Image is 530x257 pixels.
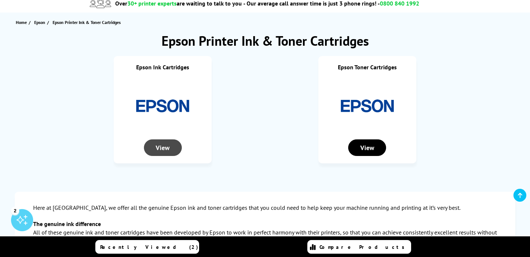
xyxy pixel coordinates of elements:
[100,244,198,250] span: Recently Viewed (2)
[144,144,182,152] a: View
[307,240,411,254] a: Compare Products
[319,244,409,250] span: Compare Products
[144,139,182,156] div: View
[33,220,497,228] h3: The genuine ink difference
[136,63,189,71] a: Epson Ink Cartridges
[348,139,386,156] div: View
[11,206,19,215] div: 2
[33,203,497,213] p: Here at [GEOGRAPHIC_DATA], we offer all the genuine Epson ink and toner cartridges that you could...
[34,18,47,26] a: Epson
[53,20,121,25] span: Epson Printer Ink & Toner Cartridges
[135,78,190,133] img: Epson Ink Cartridges
[348,144,386,152] a: View
[340,78,395,133] img: Epson Toner Cartridges
[338,63,397,71] a: Epson Toner Cartridges
[16,18,29,26] a: Home
[7,32,523,49] h1: Epson Printer Ink & Toner Cartridges
[95,240,199,254] a: Recently Viewed (2)
[34,18,45,26] span: Epson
